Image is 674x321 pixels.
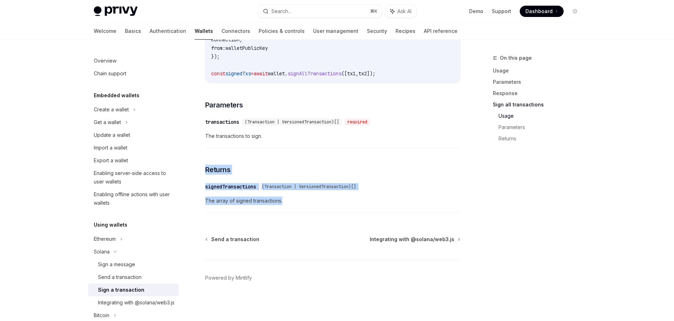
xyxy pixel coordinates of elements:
[397,8,411,15] span: Ask AI
[221,23,250,40] a: Connectors
[499,122,586,133] a: Parameters
[254,70,268,77] span: await
[94,69,126,78] div: Chain support
[424,23,457,40] a: API reference
[94,57,116,65] div: Overview
[525,8,553,15] span: Dashboard
[285,70,288,77] span: .
[94,23,116,40] a: Welcome
[469,8,483,15] a: Demo
[271,7,291,16] div: Search...
[211,53,220,60] span: });
[499,110,586,122] a: Usage
[88,54,179,67] a: Overview
[94,221,127,229] h5: Using wallets
[94,247,110,256] div: Solana
[88,188,179,209] a: Enabling offline actions with user wallets
[225,45,268,51] span: walletPublicKey
[520,6,564,17] a: Dashboard
[94,156,128,165] div: Export a wallet
[88,154,179,167] a: Export a wallet
[211,45,225,51] span: from:
[211,236,259,243] span: Send a transaction
[94,235,116,243] div: Ethereum
[492,8,511,15] a: Support
[88,258,179,271] a: Sign a message
[385,5,416,18] button: Ask AI
[569,6,581,17] button: Toggle dark mode
[98,298,174,307] div: Integrating with @solana/web3.js
[94,131,130,139] div: Update a wallet
[94,190,174,207] div: Enabling offline actions with user wallets
[88,284,179,296] a: Sign a transaction
[493,88,586,99] a: Response
[370,236,454,243] span: Integrating with @solana/web3.js
[225,70,251,77] span: signedTxs
[367,23,387,40] a: Security
[245,119,339,125] span: (Transaction | VersionedTransaction)[]
[94,6,138,16] img: light logo
[98,286,144,294] div: Sign a transaction
[94,118,121,127] div: Get a wallet
[125,23,141,40] a: Basics
[358,70,367,77] span: tx2
[205,183,256,190] div: signedTransactions
[88,271,179,284] a: Send a transaction
[500,54,532,62] span: On this page
[211,70,225,77] span: const
[268,70,285,77] span: wallet
[313,23,358,40] a: User management
[195,23,213,40] a: Wallets
[205,274,252,281] a: Powered by Mintlify
[258,5,382,18] button: Search...⌘K
[88,167,179,188] a: Enabling server-side access to user wallets
[367,70,375,77] span: ]);
[347,70,356,77] span: tx1
[288,70,341,77] span: signAllTransactions
[396,23,415,40] a: Recipes
[98,273,142,281] div: Send a transaction
[98,260,135,269] div: Sign a message
[88,296,179,309] a: Integrating with @solana/web3.js
[94,311,109,320] div: Bitcoin
[262,184,356,189] span: (Transaction | VersionedTransaction)[]
[356,70,358,77] span: ,
[493,76,586,88] a: Parameters
[499,133,586,144] a: Returns
[345,118,370,126] div: required
[94,169,174,186] div: Enabling server-side access to user wallets
[206,236,259,243] a: Send a transaction
[88,67,179,80] a: Chain support
[370,236,460,243] a: Integrating with @solana/web3.js
[88,129,179,141] a: Update a wallet
[88,141,179,154] a: Import a wallet
[493,65,586,76] a: Usage
[205,197,460,205] span: The array of signed transactions.
[94,144,127,152] div: Import a wallet
[94,91,139,100] h5: Embedded wallets
[251,70,254,77] span: =
[150,23,186,40] a: Authentication
[259,23,305,40] a: Policies & controls
[211,36,240,43] span: connection
[205,118,239,126] div: transactions
[205,165,231,175] span: Returns
[240,36,242,43] span: ,
[493,99,586,110] a: Sign all transactions
[205,132,460,140] span: The transactions to sign.
[341,70,347,77] span: ([
[370,8,378,14] span: ⌘ K
[205,100,243,110] span: Parameters
[94,105,129,114] div: Create a wallet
